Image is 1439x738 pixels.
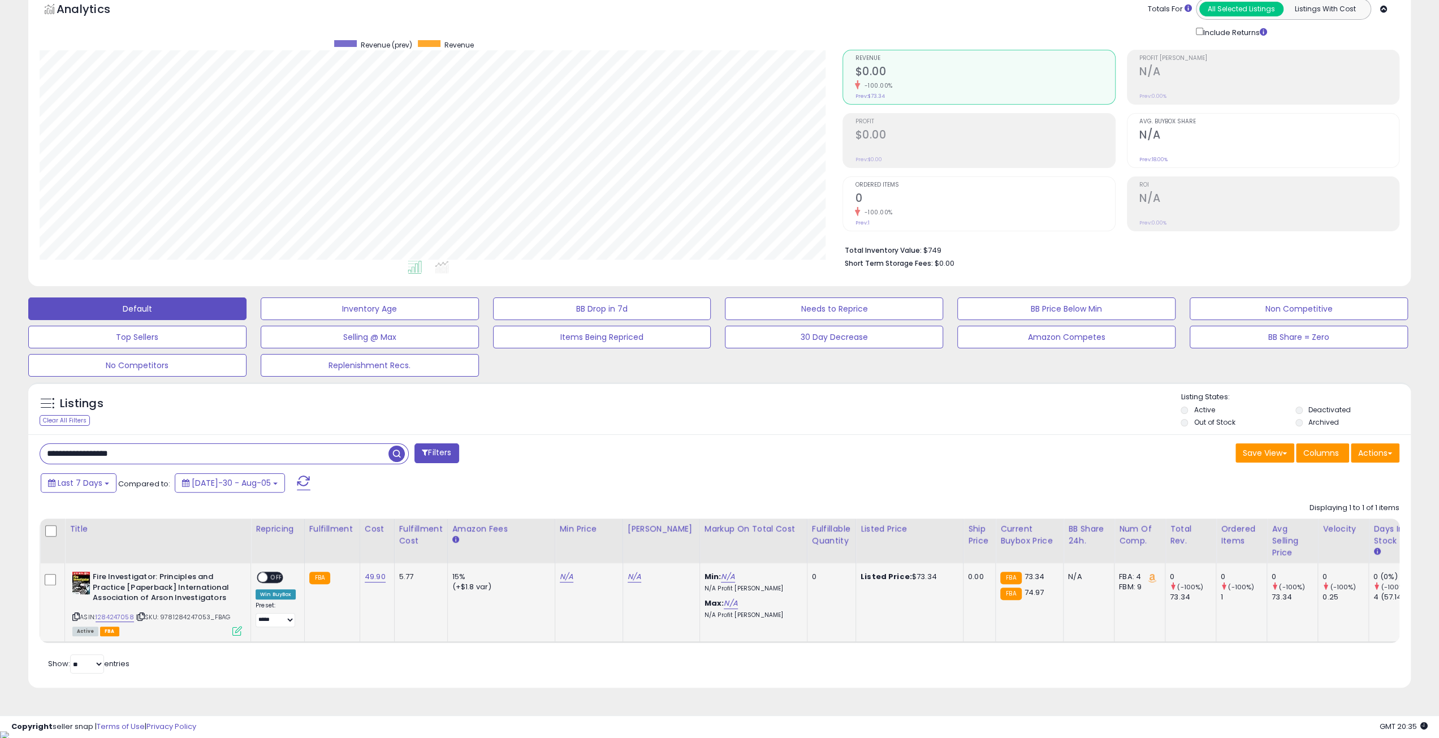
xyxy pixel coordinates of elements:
[256,602,296,627] div: Preset:
[192,477,271,489] span: [DATE]-30 - Aug-05
[724,598,737,609] a: N/A
[93,572,230,606] b: Fire Investigator: Principles and Practice [Paperback] International Association of Arson Investi...
[855,219,869,226] small: Prev: 1
[444,40,474,50] span: Revenue
[493,297,711,320] button: BB Drop in 7d
[399,523,443,547] div: Fulfillment Cost
[452,535,459,545] small: Amazon Fees.
[261,297,479,320] button: Inventory Age
[97,721,145,732] a: Terms of Use
[1283,2,1367,16] button: Listings With Cost
[1308,405,1351,415] label: Deactivated
[1303,447,1339,459] span: Columns
[452,582,546,592] div: (+$1.8 var)
[1181,392,1411,403] p: Listing States:
[1235,443,1294,463] button: Save View
[1148,4,1192,15] div: Totals For
[57,1,132,20] h5: Analytics
[968,523,991,547] div: Ship Price
[628,523,695,535] div: [PERSON_NAME]
[1190,297,1408,320] button: Non Competitive
[1194,417,1235,427] label: Out of Stock
[1272,572,1317,582] div: 0
[1373,547,1380,557] small: Days In Stock.
[146,721,196,732] a: Privacy Policy
[60,396,103,412] h5: Listings
[1351,443,1399,463] button: Actions
[309,572,330,584] small: FBA
[1139,156,1168,163] small: Prev: 18.00%
[58,477,102,489] span: Last 7 Days
[261,354,479,377] button: Replenishment Recs.
[309,523,355,535] div: Fulfillment
[1170,572,1216,582] div: 0
[1323,523,1364,535] div: Velocity
[855,128,1114,144] h2: $0.00
[1170,523,1211,547] div: Total Rev.
[628,571,641,582] a: N/A
[1296,443,1349,463] button: Columns
[812,572,847,582] div: 0
[855,65,1114,80] h2: $0.00
[1068,523,1109,547] div: BB Share 24h.
[1139,182,1399,188] span: ROI
[1139,128,1399,144] h2: N/A
[72,572,90,594] img: 51T8QT5mEML._SL40_.jpg
[705,523,802,535] div: Markup on Total Cost
[855,55,1114,62] span: Revenue
[844,258,932,268] b: Short Term Storage Fees:
[41,473,116,493] button: Last 7 Days
[1139,219,1166,226] small: Prev: 0.00%
[844,243,1391,256] li: $749
[1308,417,1339,427] label: Archived
[365,523,390,535] div: Cost
[414,443,459,463] button: Filters
[1373,592,1419,602] div: 4 (57.14%)
[861,571,912,582] b: Listed Price:
[1119,523,1160,547] div: Num of Comp.
[860,208,892,217] small: -100.00%
[452,572,546,582] div: 15%
[1068,572,1105,582] div: N/A
[725,326,943,348] button: 30 Day Decrease
[1139,192,1399,207] h2: N/A
[365,571,386,582] a: 49.90
[934,258,954,269] span: $0.00
[72,572,242,635] div: ASIN:
[100,627,119,636] span: FBA
[28,354,247,377] button: No Competitors
[1177,582,1203,592] small: (-100%)
[96,612,134,622] a: 1284247058
[968,572,987,582] div: 0.00
[1330,582,1356,592] small: (-100%)
[1221,592,1267,602] div: 1
[721,571,734,582] a: N/A
[1000,523,1058,547] div: Current Buybox Price
[28,297,247,320] button: Default
[1025,571,1045,582] span: 73.34
[855,93,884,100] small: Prev: $73.34
[175,473,285,493] button: [DATE]-30 - Aug-05
[11,722,196,732] div: seller snap | |
[1025,587,1044,598] span: 74.97
[1380,721,1428,732] span: 2025-08-13 20:35 GMT
[1323,572,1368,582] div: 0
[725,297,943,320] button: Needs to Reprice
[136,612,230,622] span: | SKU: 9781284247053_FBAG
[1221,572,1267,582] div: 0
[705,598,724,608] b: Max:
[705,585,798,593] p: N/A Profit [PERSON_NAME]
[70,523,246,535] div: Title
[1190,326,1408,348] button: BB Share = Zero
[1199,2,1284,16] button: All Selected Listings
[957,297,1176,320] button: BB Price Below Min
[1000,572,1021,584] small: FBA
[705,611,798,619] p: N/A Profit [PERSON_NAME]
[855,119,1114,125] span: Profit
[40,415,90,426] div: Clear All Filters
[844,245,921,255] b: Total Inventory Value:
[860,81,892,90] small: -100.00%
[1272,592,1317,602] div: 73.34
[861,572,954,582] div: $73.34
[261,326,479,348] button: Selling @ Max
